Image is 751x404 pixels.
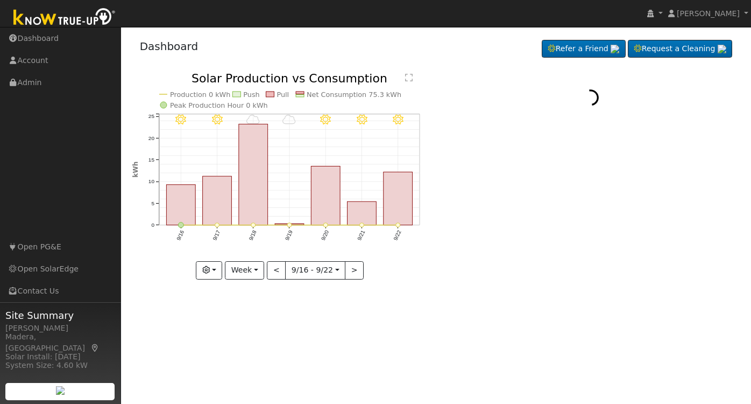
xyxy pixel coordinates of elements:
img: retrieve [56,386,65,395]
img: retrieve [718,45,726,53]
img: retrieve [611,45,619,53]
div: Solar Install: [DATE] [5,351,115,363]
span: [PERSON_NAME] [677,9,740,18]
span: Site Summary [5,308,115,323]
div: Madera, [GEOGRAPHIC_DATA] [5,331,115,354]
div: [PERSON_NAME] [5,323,115,334]
img: Know True-Up [8,6,121,30]
div: System Size: 4.60 kW [5,360,115,371]
a: Dashboard [140,40,199,53]
a: Map [90,344,100,352]
a: Request a Cleaning [628,40,732,58]
a: Refer a Friend [542,40,626,58]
